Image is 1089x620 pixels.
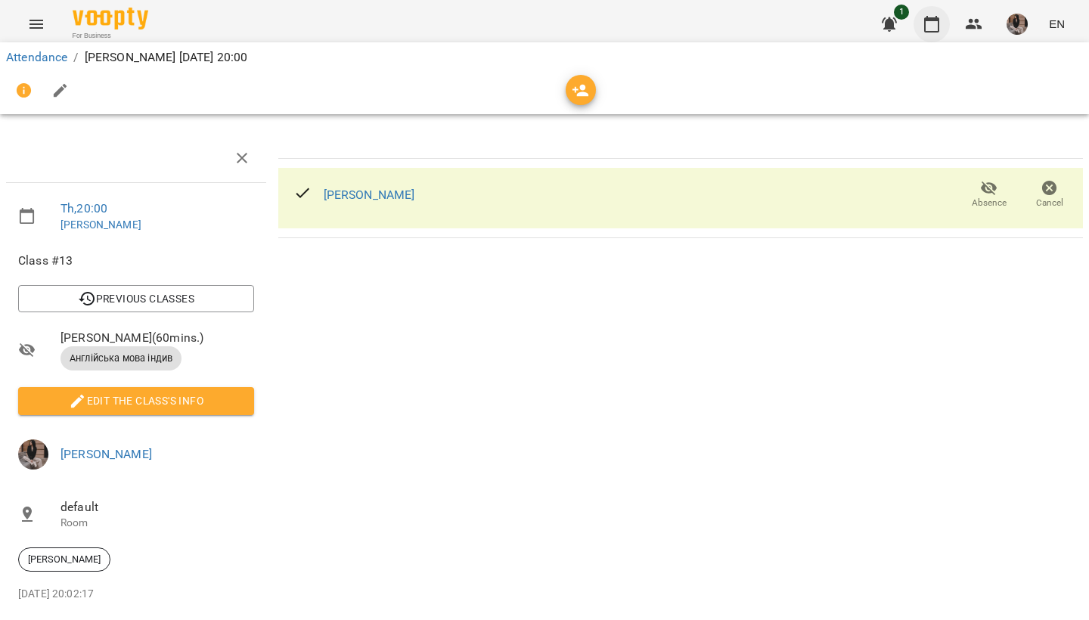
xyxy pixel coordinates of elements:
a: Th , 20:00 [60,201,107,215]
nav: breadcrumb [6,48,1083,67]
span: Previous Classes [30,290,242,308]
button: Absence [959,174,1019,216]
span: For Business [73,31,148,41]
a: [PERSON_NAME] [60,219,141,231]
p: [PERSON_NAME] [DATE] 20:00 [85,48,248,67]
button: Menu [18,6,54,42]
span: Cancel [1036,197,1063,209]
span: default [60,498,254,516]
img: 7eeb5c2dceb0f540ed985a8fa2922f17.jpg [1007,14,1028,35]
p: Room [60,516,254,531]
button: Previous Classes [18,285,254,312]
button: Edit the class's Info [18,387,254,414]
span: EN [1049,16,1065,32]
span: Absence [972,197,1007,209]
li: / [73,48,78,67]
a: [PERSON_NAME] [324,188,415,202]
img: Voopty Logo [73,8,148,29]
img: 7eeb5c2dceb0f540ed985a8fa2922f17.jpg [18,439,48,470]
p: [DATE] 20:02:17 [18,587,254,602]
span: Class #13 [18,252,254,270]
span: Edit the class's Info [30,392,242,410]
span: [PERSON_NAME] [19,553,110,566]
button: Cancel [1019,174,1080,216]
span: 1 [894,5,909,20]
a: Attendance [6,50,67,64]
a: [PERSON_NAME] [60,447,152,461]
span: Англійська мова індив [60,352,181,365]
div: [PERSON_NAME] [18,547,110,572]
span: [PERSON_NAME] ( 60 mins. ) [60,329,254,347]
button: EN [1043,10,1071,38]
